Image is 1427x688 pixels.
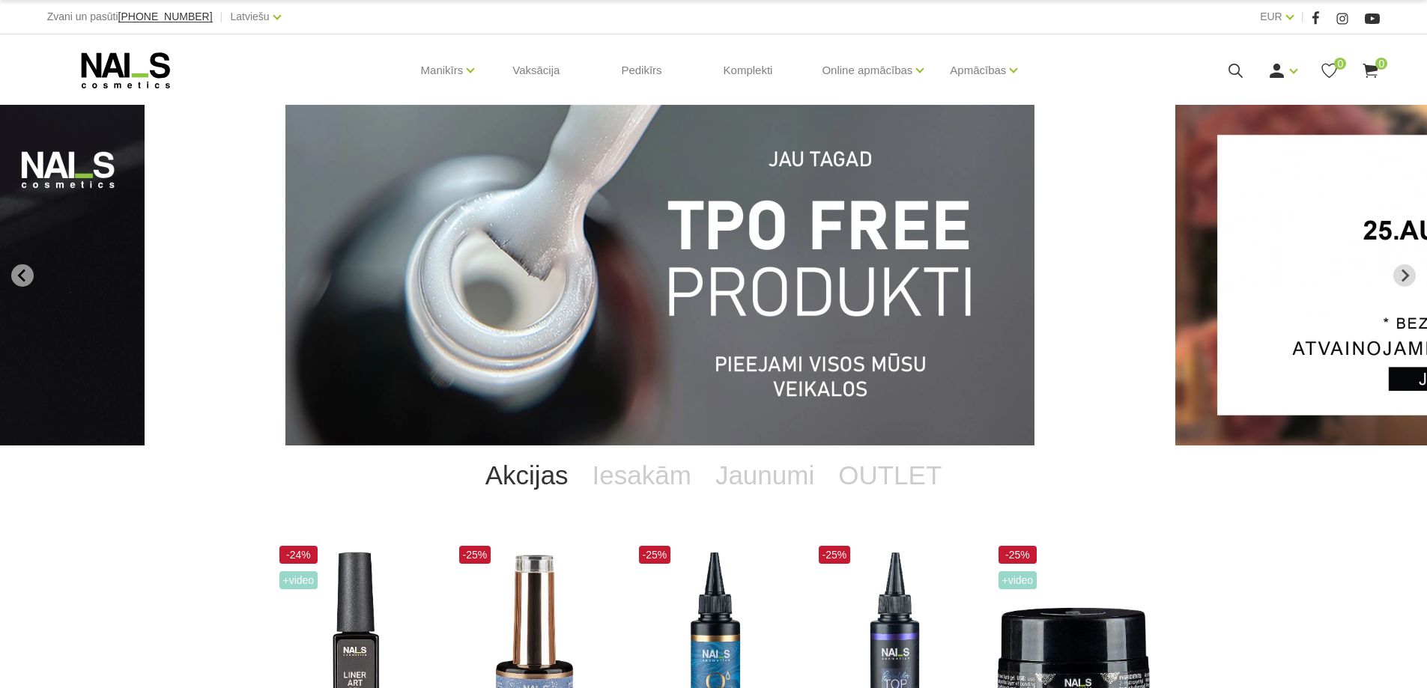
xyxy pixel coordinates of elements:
[581,445,703,505] a: Iesakām
[712,34,785,106] a: Komplekti
[826,445,954,505] a: OUTLET
[421,40,464,100] a: Manikīrs
[118,11,213,22] a: [PHONE_NUMBER]
[47,7,213,26] div: Zvani un pasūti
[11,264,34,287] button: Go to last slide
[999,546,1037,564] span: -25%
[231,7,270,25] a: Latviešu
[500,34,572,106] a: Vaksācija
[609,34,673,106] a: Pedikīrs
[473,445,581,505] a: Akcijas
[1393,264,1416,287] button: Next slide
[1361,61,1380,80] a: 0
[1334,58,1346,70] span: 0
[279,546,318,564] span: -24%
[999,571,1037,589] span: +Video
[822,40,912,100] a: Online apmācības
[279,571,318,589] span: +Video
[1320,61,1339,80] a: 0
[950,40,1006,100] a: Apmācības
[285,105,1142,445] li: 1 of 13
[1375,58,1387,70] span: 0
[459,546,491,564] span: -25%
[819,546,851,564] span: -25%
[1301,7,1304,26] span: |
[220,7,223,26] span: |
[118,10,213,22] span: [PHONE_NUMBER]
[703,445,826,505] a: Jaunumi
[1260,7,1282,25] a: EUR
[639,546,671,564] span: -25%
